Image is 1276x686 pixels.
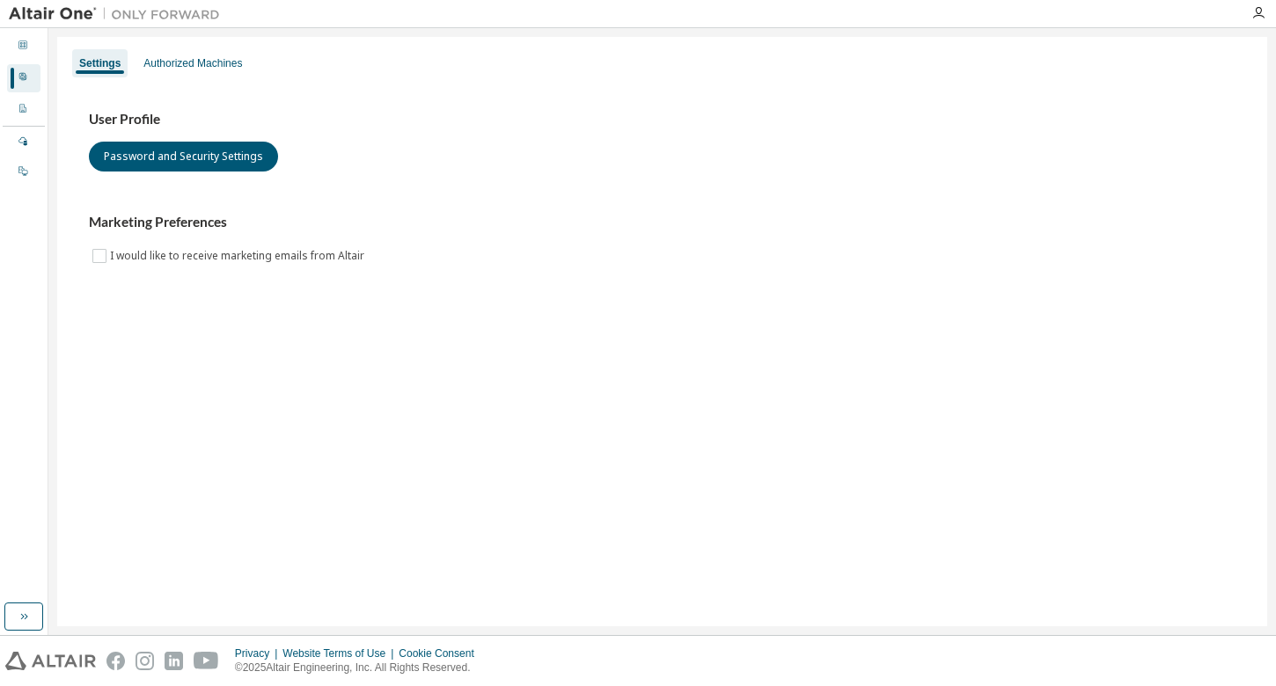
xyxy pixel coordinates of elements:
[89,142,278,171] button: Password and Security Settings
[7,158,40,186] div: On Prem
[9,5,229,23] img: Altair One
[136,652,154,670] img: instagram.svg
[235,660,485,675] p: © 2025 Altair Engineering, Inc. All Rights Reserved.
[399,646,484,660] div: Cookie Consent
[7,33,40,61] div: Dashboard
[7,128,40,157] div: Managed
[194,652,219,670] img: youtube.svg
[89,214,1236,231] h3: Marketing Preferences
[110,245,368,266] label: I would like to receive marketing emails from Altair
[79,56,121,70] div: Settings
[5,652,96,670] img: altair_logo.svg
[282,646,399,660] div: Website Terms of Use
[89,111,1236,128] h3: User Profile
[165,652,183,670] img: linkedin.svg
[235,646,282,660] div: Privacy
[7,64,40,92] div: User Profile
[143,56,242,70] div: Authorized Machines
[106,652,125,670] img: facebook.svg
[7,96,40,124] div: Company Profile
